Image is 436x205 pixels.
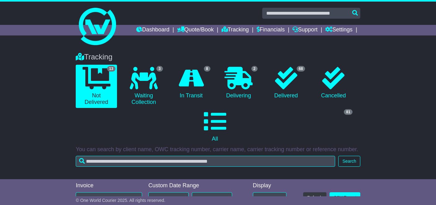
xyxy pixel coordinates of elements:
a: 13 Not Delivered [76,65,117,108]
a: 8 In Transit [171,65,212,101]
a: Tracking [222,25,249,35]
a: Financials [257,25,285,35]
span: 8 [204,66,210,72]
p: You can search by client name, OWC tracking number, carrier name, carrier tracking number or refe... [76,146,360,153]
span: 2 [251,66,258,72]
a: Support [292,25,317,35]
span: 3 [156,66,163,72]
a: Dashboard [136,25,169,35]
div: Invoice [76,182,142,189]
button: Refresh [303,192,326,203]
span: 68 [297,66,305,72]
div: Tracking [73,53,363,62]
a: 68 Delivered [265,65,307,101]
a: CSV Export [330,192,360,203]
button: Search [338,156,360,167]
a: 3 Waiting Collection [123,65,164,108]
a: Cancelled [313,65,354,101]
span: 81 [344,109,352,115]
a: Settings [325,25,353,35]
a: Quote/Book [177,25,214,35]
a: 81 All [76,108,354,145]
span: 13 [107,66,115,72]
span: © One World Courier 2025. All rights reserved. [76,198,165,203]
div: Custom Date Range [148,182,239,189]
div: Display [253,182,286,189]
a: 2 Delivering [218,65,259,101]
